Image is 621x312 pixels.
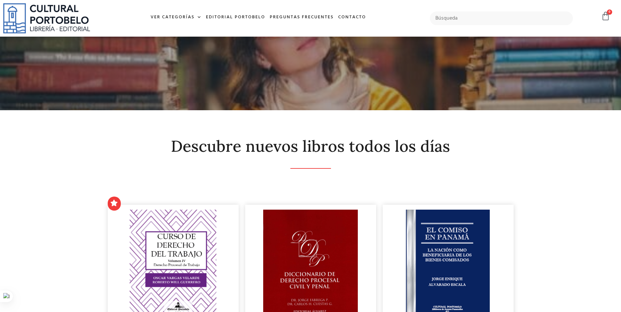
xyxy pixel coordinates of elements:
a: Editorial Portobelo [204,10,267,25]
span: 0 [607,9,612,15]
input: Búsqueda [430,11,573,25]
a: 0 [601,11,610,21]
a: Ver Categorías [148,10,204,25]
a: Preguntas frecuentes [267,10,336,25]
h2: Descubre nuevos libros todos los días [108,138,514,155]
a: Contacto [336,10,368,25]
